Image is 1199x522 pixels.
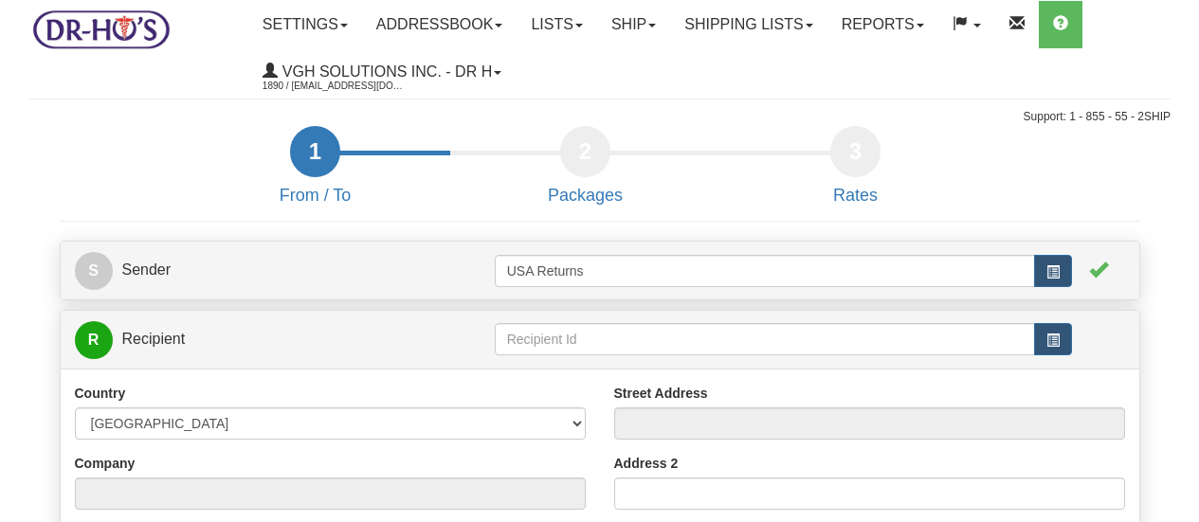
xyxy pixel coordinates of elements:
a: Reports [827,1,938,48]
a: Shipping lists [670,1,827,48]
div: 3 [830,126,881,177]
iframe: chat widget [1155,164,1197,357]
span: VGH Solutions Inc. - Dr H [278,63,492,80]
a: Lists [517,1,596,48]
h4: From / To [180,187,450,206]
a: Settings [248,1,362,48]
h4: Rates [720,187,990,206]
a: 1 From / To [180,143,450,206]
label: Street Address [614,384,708,403]
div: Support: 1 - 855 - 55 - 2SHIP [28,109,1171,125]
span: 1890 / [EMAIL_ADDRESS][DOMAIN_NAME] [263,77,405,96]
img: logo1890.jpg [28,5,173,53]
span: R [75,321,113,359]
label: Company [75,454,136,473]
a: VGH Solutions Inc. - Dr H 1890 / [EMAIL_ADDRESS][DOMAIN_NAME] [248,48,516,96]
div: 1 [290,126,340,177]
a: Addressbook [362,1,518,48]
h4: Packages [450,187,720,206]
label: Country [75,384,126,403]
a: Ship [597,1,670,48]
a: RRecipient [75,320,443,359]
span: S [75,252,113,290]
label: Address 2 [614,454,679,473]
input: Sender Id [495,255,1035,287]
a: 2 Packages [450,143,720,206]
a: 3 Rates [720,143,990,206]
div: 2 [560,126,610,177]
input: Recipient Id [495,323,1035,355]
a: SSender [75,251,495,290]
